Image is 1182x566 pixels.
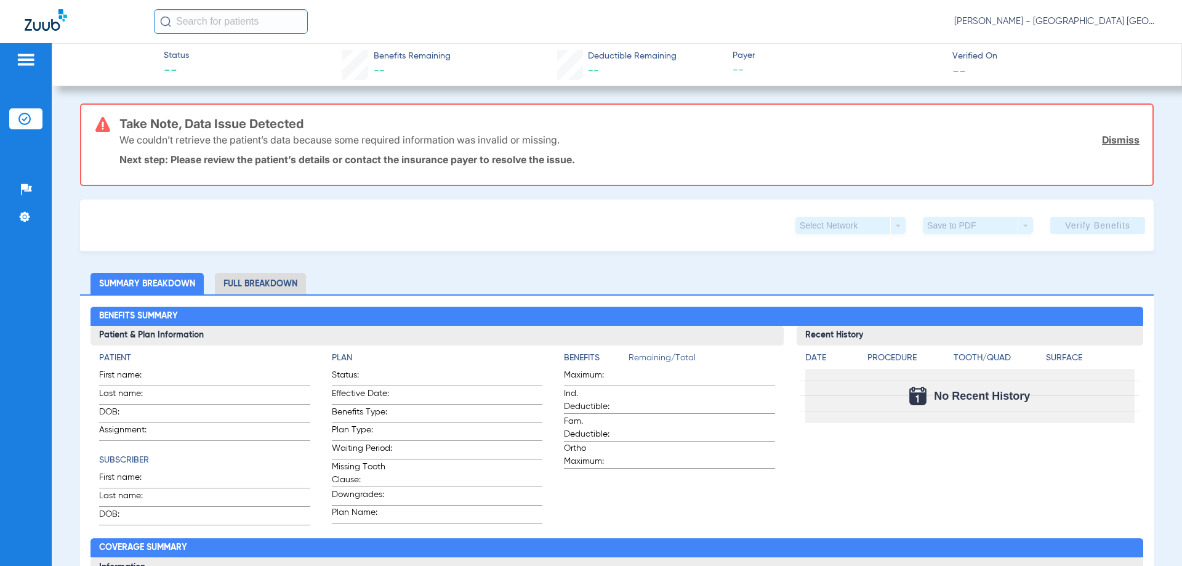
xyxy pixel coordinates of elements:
span: Payer [733,49,942,62]
img: Search Icon [160,16,171,27]
h3: Take Note, Data Issue Detected [119,118,1140,130]
h4: Plan [332,352,542,365]
span: Ind. Deductible: [564,387,624,413]
span: DOB: [99,406,159,422]
span: Maximum: [564,369,624,386]
a: Dismiss [1102,134,1140,146]
span: [PERSON_NAME] - [GEOGRAPHIC_DATA] [GEOGRAPHIC_DATA] [954,15,1157,28]
iframe: Chat Widget [1120,507,1182,566]
span: Status [164,49,189,62]
h4: Surface [1046,352,1134,365]
img: error-icon [95,117,110,132]
span: -- [374,65,385,76]
li: Summary Breakdown [90,273,204,294]
span: Waiting Period: [332,442,392,459]
h3: Patient & Plan Information [90,326,783,346]
app-breakdown-title: Date [805,352,857,369]
img: Zuub Logo [25,9,67,31]
span: Benefits Remaining [374,50,451,63]
img: Calendar [909,387,927,405]
span: Plan Name: [332,506,392,523]
span: Benefits Type: [332,406,392,422]
app-breakdown-title: Benefits [564,352,629,369]
h2: Coverage Summary [90,538,1143,558]
span: Last name: [99,387,159,404]
app-breakdown-title: Surface [1046,352,1134,369]
h4: Tooth/Quad [954,352,1042,365]
span: Remaining/Total [629,352,774,369]
span: No Recent History [934,390,1030,402]
app-breakdown-title: Tooth/Quad [954,352,1042,369]
span: First name: [99,471,159,488]
h4: Benefits [564,352,629,365]
h4: Procedure [867,352,949,365]
span: Missing Tooth Clause: [332,461,392,487]
span: First name: [99,369,159,386]
span: Fam. Deductible: [564,415,624,441]
p: Next step: Please review the patient’s details or contact the insurance payer to resolve the issue. [119,153,1140,166]
span: Effective Date: [332,387,392,404]
span: Last name: [99,490,159,506]
span: DOB: [99,508,159,525]
h4: Patient [99,352,310,365]
h3: Recent History [797,326,1143,346]
span: Status: [332,369,392,386]
span: -- [588,65,599,76]
span: Downgrades: [332,488,392,505]
span: Plan Type: [332,424,392,440]
span: -- [952,64,966,77]
img: hamburger-icon [16,52,36,67]
h4: Subscriber [99,454,310,467]
p: We couldn’t retrieve the patient’s data because some required information was invalid or missing. [119,134,560,146]
h2: Benefits Summary [90,307,1143,326]
app-breakdown-title: Procedure [867,352,949,369]
span: Deductible Remaining [588,50,677,63]
span: Verified On [952,50,1162,63]
span: -- [733,63,942,78]
h4: Date [805,352,857,365]
span: Assignment: [99,424,159,440]
span: Ortho Maximum: [564,442,624,468]
li: Full Breakdown [215,273,306,294]
input: Search for patients [154,9,308,34]
span: -- [164,63,189,80]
